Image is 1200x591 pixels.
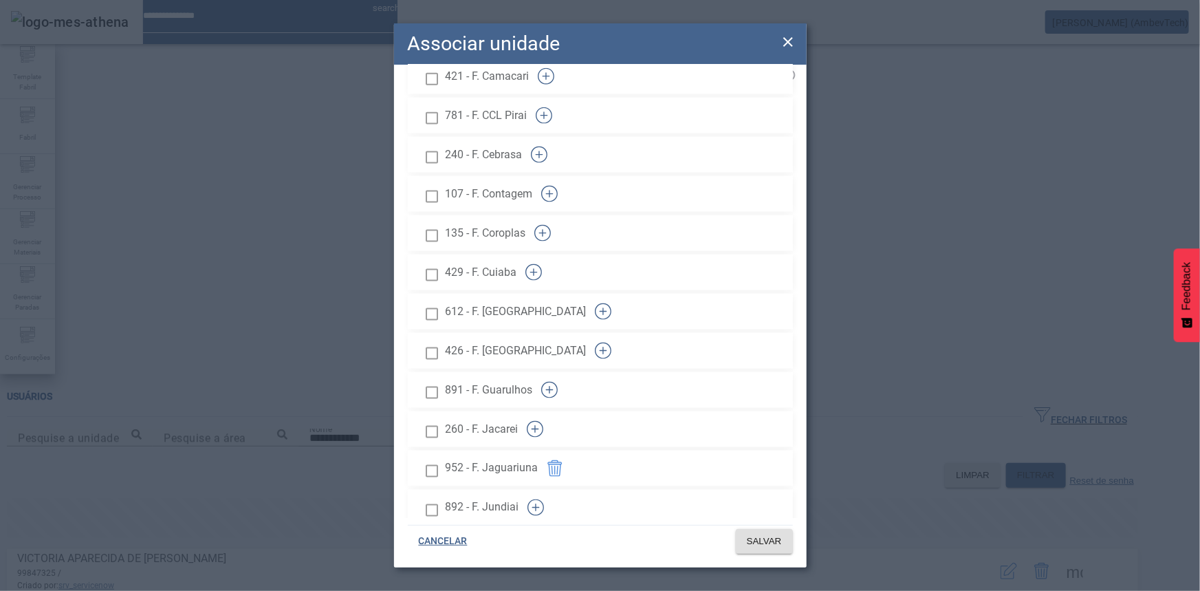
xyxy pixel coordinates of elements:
[446,107,527,124] span: 781 - F. CCL Pirai
[446,421,519,438] span: 260 - F. Jacarei
[446,147,523,163] span: 240 - F. Cebrasa
[736,529,793,554] button: SALVAR
[446,460,538,477] span: 952 - F. Jaguariuna
[446,225,526,241] span: 135 - F. Coroplas
[1174,248,1200,342] button: Feedback - Mostrar pesquisa
[408,529,479,554] button: CANCELAR
[446,186,533,202] span: 107 - F. Contagem
[446,264,517,281] span: 429 - F. Cuiaba
[446,382,533,398] span: 891 - F. Guarulhos
[446,68,530,85] span: 421 - F. Camacari
[408,29,560,58] h2: Associar unidade
[446,303,587,320] span: 612 - F. [GEOGRAPHIC_DATA]
[446,499,519,516] span: 892 - F. Jundiai
[747,535,782,548] span: SALVAR
[446,343,587,359] span: 426 - F. [GEOGRAPHIC_DATA]
[419,535,468,548] span: CANCELAR
[1181,262,1193,310] span: Feedback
